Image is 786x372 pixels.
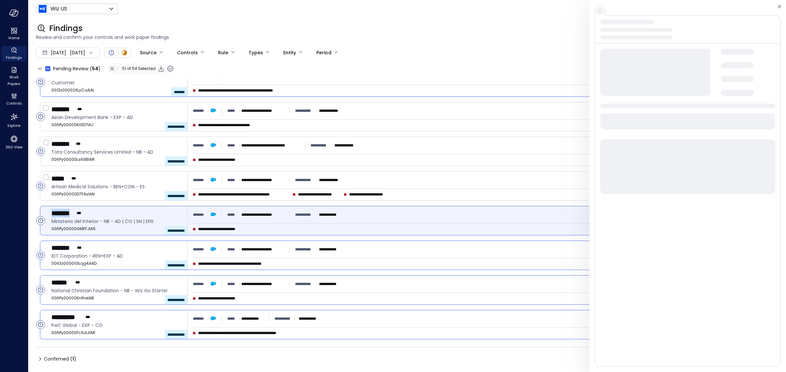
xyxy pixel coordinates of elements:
span: 1 [72,356,74,362]
span: 006Py00000Ls69BIAR [51,156,182,163]
div: ( ) [90,65,101,72]
span: 0063z00001GLqg4AAD [51,260,182,267]
div: Types [249,47,263,58]
div: Explore [1,111,27,129]
span: Home [9,35,19,41]
span: 0013z00002XLyCaAAL [51,87,182,93]
div: Controls [177,47,198,58]
span: Artisan Medical Solutions - REN+CON - ES [51,183,182,190]
span: Controls [6,100,22,107]
span: Findings [49,23,83,34]
span: Work Papers [4,74,24,87]
div: Entity [283,47,296,58]
p: Wiz US [50,5,67,13]
div: Open [36,112,45,121]
div: Open [36,251,45,260]
span: 006Py00000KnfheIAB [51,295,182,301]
span: 006Py00000Fc6dJIAR [51,330,182,336]
span: Explore [8,122,20,129]
span: Review and confirm your controls and work paper findings [36,34,778,41]
div: Source [140,47,157,58]
span: PwC Global - EXP - CO [51,322,182,329]
span: Tata Consultancy Services Limited - NB - AD [51,148,182,156]
div: Home [1,26,27,42]
span: Customer [51,79,182,86]
span: 006Py00000D7FAvIAN [51,191,182,197]
div: 360 View [1,133,27,151]
span: 006Py00000GMFFJIA5 [51,226,182,232]
div: Open [36,181,45,191]
span: Findings [6,54,22,61]
span: 006Py00000K0lD7IAJ [51,122,182,128]
div: Work Papers [1,65,27,88]
div: In Progress [121,49,128,57]
span: Confirmed [44,354,76,364]
span: Pending Review [53,63,101,74]
span: 54 [92,65,98,72]
div: Open [36,147,45,156]
div: Open [107,49,115,57]
span: Asian Development Bank - EXP - AD [51,114,182,121]
div: ( ) [70,355,76,363]
div: Open [36,77,45,87]
div: Open [36,216,45,225]
div: Open [36,320,45,329]
img: Icon [39,5,47,13]
div: Open [36,285,45,295]
div: Controls [1,92,27,107]
span: [DATE] [51,49,66,56]
div: Findings [1,46,27,61]
div: Period [316,47,331,58]
span: National Christian Foundation - NB - Wiz Go Starter [51,287,182,294]
div: Rule [218,47,228,58]
span: Ministerio del Interior - NB - AD | CO | SN | ENS [51,218,182,225]
div: Export to CSV [157,65,165,73]
span: 360 View [6,144,23,150]
span: IDT Corporation - REN+EXP - AD [51,252,182,260]
span: 51 of 54 Selected [122,65,156,72]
